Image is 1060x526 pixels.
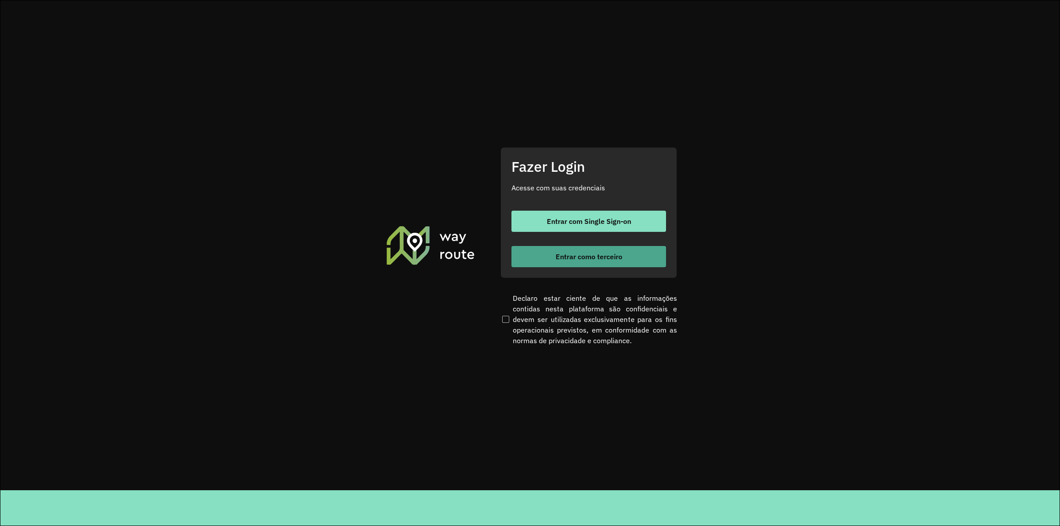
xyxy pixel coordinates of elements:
img: Roteirizador AmbevTech [385,225,476,265]
h2: Fazer Login [511,158,666,175]
button: button [511,246,666,267]
span: Entrar como terceiro [556,253,622,260]
button: button [511,211,666,232]
span: Entrar com Single Sign-on [547,218,631,225]
p: Acesse com suas credenciais [511,182,666,193]
label: Declaro estar ciente de que as informações contidas nesta plataforma são confidenciais e devem se... [500,293,677,346]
